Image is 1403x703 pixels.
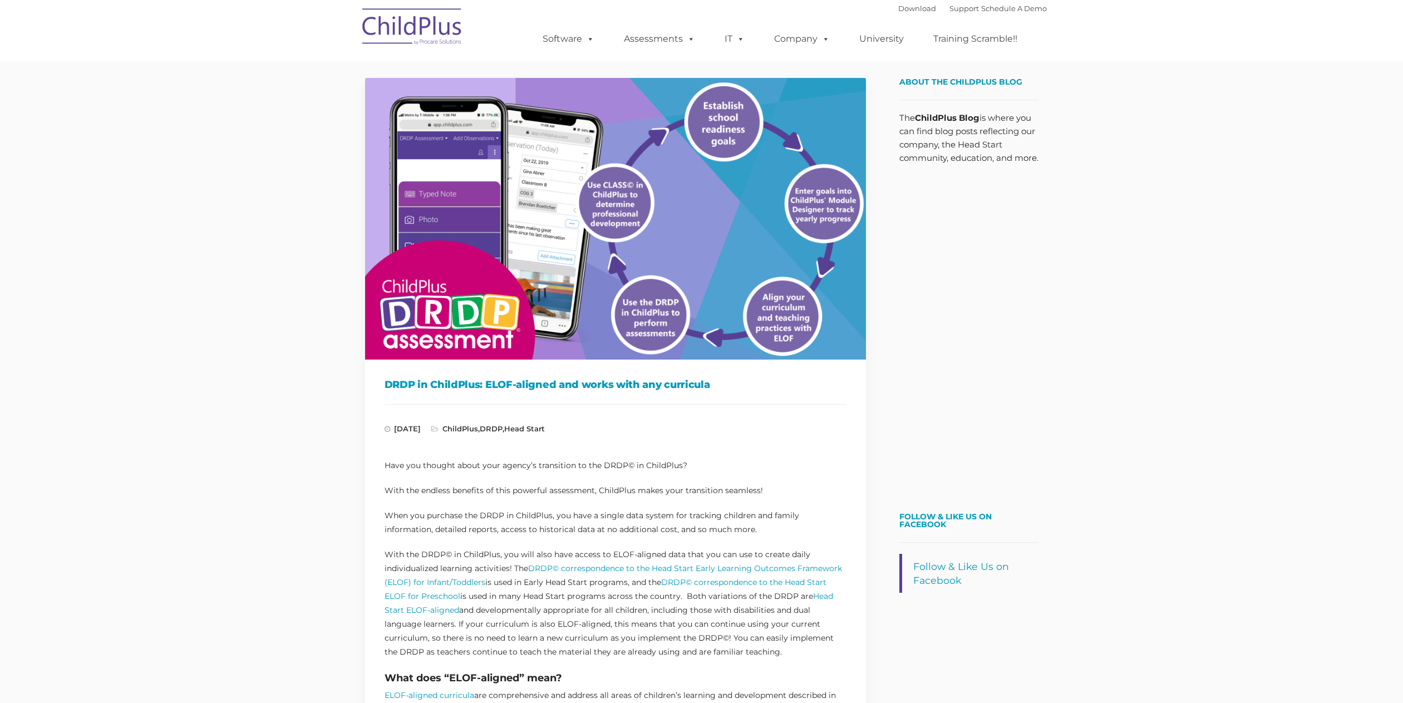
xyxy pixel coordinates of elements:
[898,4,936,13] a: Download
[385,672,562,684] strong: What does “ELOF-aligned” mean?
[385,690,474,700] a: ELOF-aligned curricula
[385,563,842,587] a: DRDP© correspondence to the Head Start Early Learning Outcomes Framework (ELOF) for Infant/Toddlers
[915,112,979,123] strong: ChildPlus Blog
[385,484,846,498] p: With the endless benefits of this powerful assessment, ChildPlus makes your transition seamless!
[385,424,421,433] span: [DATE]
[504,424,545,433] a: Head Start
[949,4,979,13] a: Support
[713,28,756,50] a: IT
[899,512,992,529] a: Follow & Like Us on Facebook
[531,28,605,50] a: Software
[385,548,846,659] p: With the DRDP© in ChildPlus, you will also have access to ELOF-aligned data that you can use to c...
[899,111,1038,165] p: The is where you can find blog posts reflecting our company, the Head Start community, education,...
[848,28,915,50] a: University
[613,28,706,50] a: Assessments
[357,1,468,56] img: ChildPlus by Procare Solutions
[385,376,846,393] h1: DRDP in ChildPlus: ELOF-aligned and works with any curricula
[981,4,1047,13] a: Schedule A Demo
[922,28,1028,50] a: Training Scramble!!
[899,77,1022,87] span: About the ChildPlus Blog
[442,424,478,433] a: ChildPlus
[913,561,1009,586] a: Follow & Like Us on Facebook
[431,424,545,433] span: , ,
[385,509,846,537] p: When you purchase the DRDP in ChildPlus, you have a single data system for tracking children and ...
[480,424,503,433] a: DRDP
[898,4,1047,13] font: |
[763,28,841,50] a: Company
[385,459,846,473] p: Have you thought about your agency’s transition to the DRDP© in ChildPlus?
